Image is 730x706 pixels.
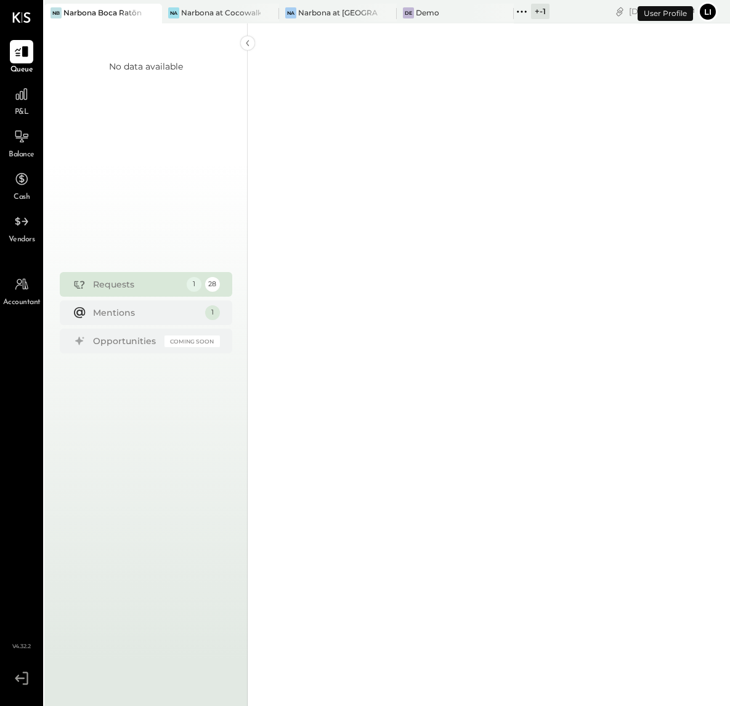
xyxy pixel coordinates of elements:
[205,305,220,320] div: 1
[10,65,33,76] span: Queue
[93,278,180,291] div: Requests
[14,192,30,203] span: Cash
[614,5,626,18] div: copy link
[63,7,142,18] div: Narbona Boca Ratōn
[187,277,201,292] div: 1
[205,277,220,292] div: 28
[164,335,220,347] div: Coming Soon
[1,273,43,308] a: Accountant
[9,235,35,246] span: Vendors
[3,297,41,308] span: Accountant
[629,6,695,17] div: [DATE]
[181,7,261,18] div: Narbona at Cocowalk LLC
[531,4,550,19] div: + -1
[285,7,296,18] div: Na
[1,210,43,246] a: Vendors
[109,60,183,73] div: No data available
[1,40,43,76] a: Queue
[403,7,414,18] div: De
[51,7,62,18] div: NB
[1,82,43,118] a: P&L
[698,2,718,22] button: Li
[1,167,43,203] a: Cash
[298,7,378,18] div: Narbona at [GEOGRAPHIC_DATA] LLC
[93,307,199,319] div: Mentions
[168,7,179,18] div: Na
[93,335,158,347] div: Opportunities
[638,6,693,21] div: User Profile
[416,7,439,18] div: Demo
[9,150,34,161] span: Balance
[1,125,43,161] a: Balance
[15,107,29,118] span: P&L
